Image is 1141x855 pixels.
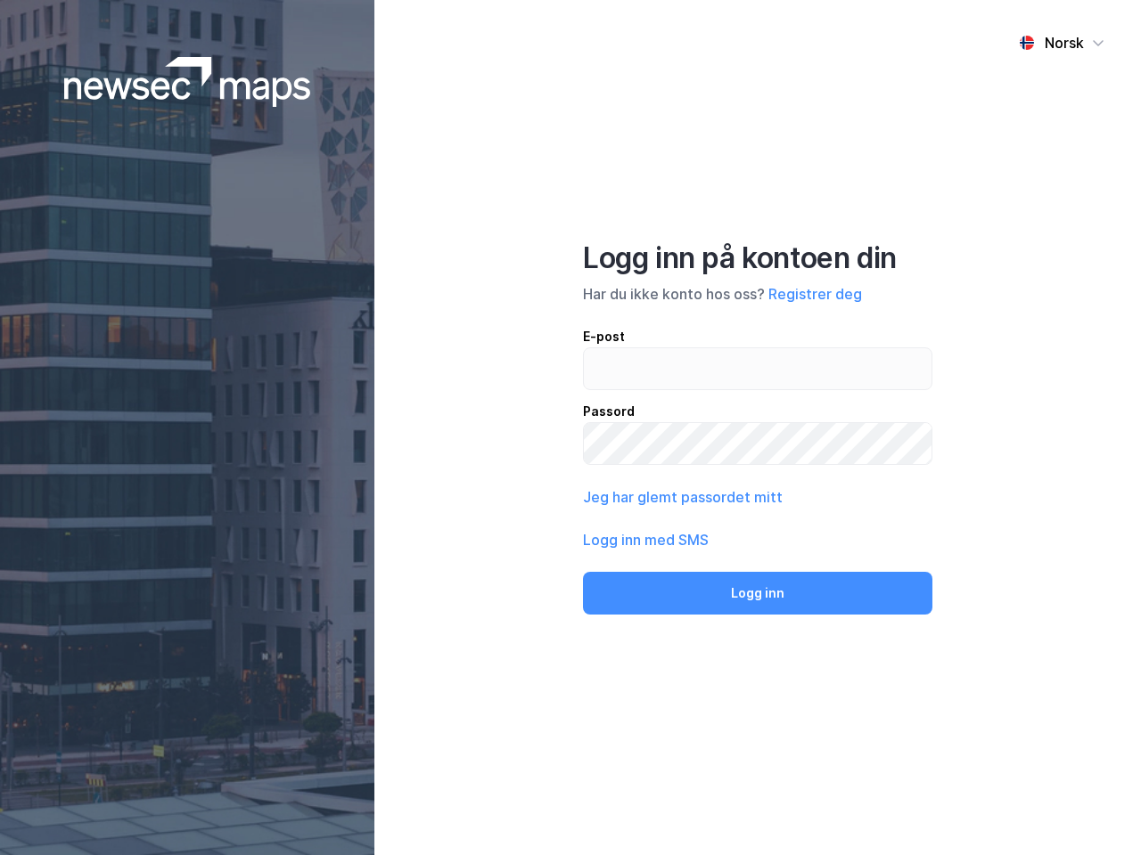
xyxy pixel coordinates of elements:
[583,529,709,550] button: Logg inn med SMS
[583,401,932,422] div: Passord
[583,326,932,347] div: E-post
[64,57,311,107] img: logoWhite.bf58a803f64e89776f2b079ca2356427.svg
[583,240,932,276] div: Logg inn på kontoen din
[583,283,932,305] div: Har du ikke konto hos oss?
[768,283,862,305] button: Registrer deg
[583,486,783,508] button: Jeg har glemt passordet mitt
[1045,32,1084,53] div: Norsk
[583,572,932,615] button: Logg inn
